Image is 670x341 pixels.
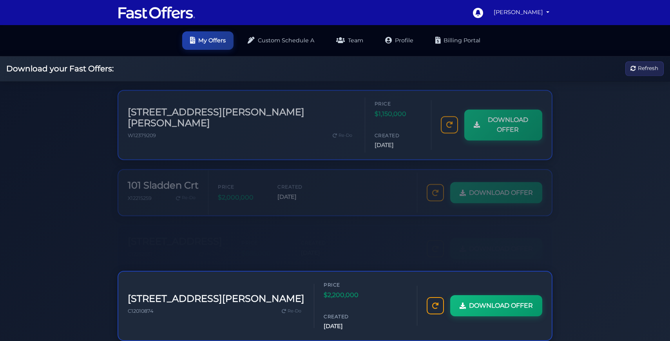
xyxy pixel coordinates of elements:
span: DOWNLOAD OFFER [469,236,533,246]
a: DOWNLOAD OFFER [450,177,542,198]
span: $2,000,000 [218,187,265,198]
h3: [STREET_ADDRESS][PERSON_NAME] [128,293,304,305]
span: Price [241,231,288,239]
button: Refresh [625,62,664,76]
span: Re-Do [339,130,352,137]
span: [DATE] [277,187,324,196]
span: [DATE] [301,241,348,250]
a: DOWNLOAD OFFER [450,230,542,252]
span: DOWNLOAD OFFER [469,183,533,193]
span: Created [277,178,324,185]
span: Price [218,178,265,185]
span: Re-Do [182,189,196,196]
span: C12252537 [128,243,153,249]
a: My Offers [182,31,234,50]
span: Created [324,313,371,320]
span: X12215259 [128,190,152,196]
a: Team [328,31,371,50]
span: DOWNLOAD OFFER [483,113,533,133]
h3: [STREET_ADDRESS][PERSON_NAME][PERSON_NAME] [128,105,355,127]
a: [PERSON_NAME] [491,5,552,20]
a: Custom Schedule A [240,31,322,50]
span: [DATE] [375,139,422,148]
span: Price [375,98,422,105]
a: Billing Portal [427,31,488,50]
span: $1,150,000 [375,107,422,117]
h3: 101 Sladden Crt [128,175,199,186]
span: Created [301,231,348,239]
a: Profile [377,31,421,50]
a: Re-Do [279,306,304,316]
span: $2,200,000 [324,290,371,300]
span: Re-Do [205,243,219,250]
span: Created [375,130,422,137]
a: Re-Do [173,188,199,198]
span: C12010874 [128,308,153,314]
h2: Download your Fast Offers: [6,64,114,73]
a: Re-Do [330,129,355,139]
span: Re-Do [288,308,301,315]
h3: [STREET_ADDRESS] [128,228,222,239]
span: $885,000 [241,241,288,251]
a: DOWNLOAD OFFER [464,107,542,138]
span: DOWNLOAD OFFER [469,301,533,311]
span: W12379209 [128,131,156,136]
span: Price [324,281,371,288]
span: [DATE] [324,322,371,331]
a: Re-Do [196,241,222,251]
span: Refresh [638,64,658,73]
a: DOWNLOAD OFFER [450,295,542,316]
